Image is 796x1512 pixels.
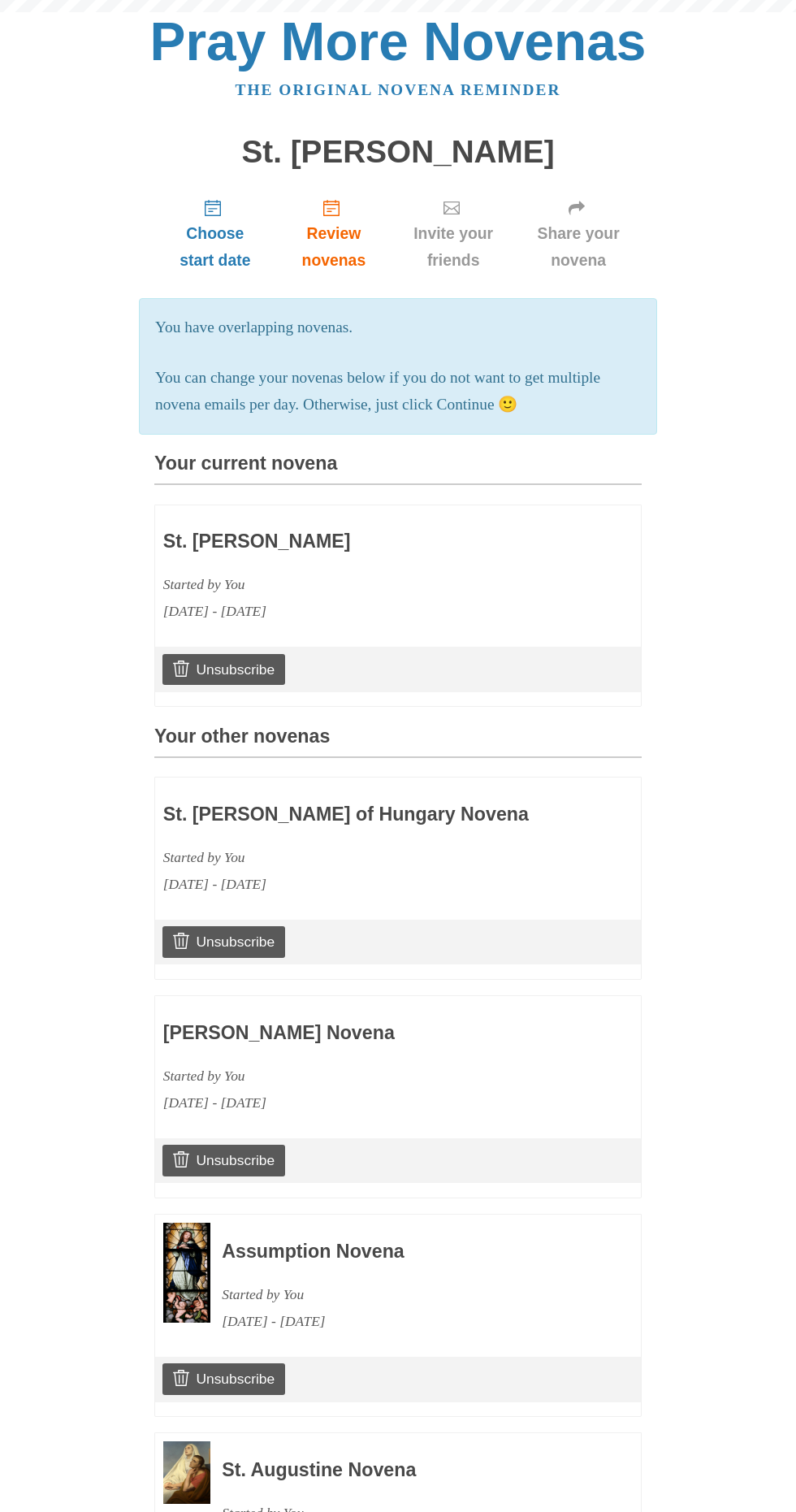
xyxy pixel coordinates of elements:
[222,1241,597,1263] h3: Assumption Novena
[163,871,539,898] div: [DATE] - [DATE]
[155,314,641,341] p: You have overlapping novenas.
[408,220,499,274] span: Invite your friends
[292,220,375,274] span: Review novenas
[163,1223,210,1323] img: Novena image
[236,81,561,98] a: The original novena reminder
[222,1281,597,1308] div: Started by You
[163,1023,539,1044] h3: [PERSON_NAME] Novena
[515,185,642,282] a: Share your novena
[155,365,641,418] p: You can change your novenas below if you do not want to get multiple novena emails per day. Other...
[162,1145,285,1176] a: Unsubscribe
[162,654,285,685] a: Unsubscribe
[163,571,539,598] div: Started by You
[222,1460,597,1481] h3: St. Augustine Novena
[392,185,515,282] a: Invite your friends
[163,804,539,825] h3: St. [PERSON_NAME] of Hungary Novena
[150,11,647,71] a: Pray More Novenas
[163,1063,539,1090] div: Started by You
[171,220,260,274] span: Choose start date
[162,1363,285,1394] a: Unsubscribe
[163,1090,539,1116] div: [DATE] - [DATE]
[154,726,642,758] h3: Your other novenas
[163,1441,210,1504] img: Novena image
[154,135,642,170] h1: St. [PERSON_NAME]
[276,185,392,282] a: Review novenas
[154,185,276,282] a: Choose start date
[163,531,539,552] h3: St. [PERSON_NAME]
[162,926,285,957] a: Unsubscribe
[163,844,539,871] div: Started by You
[531,220,625,274] span: Share your novena
[154,453,642,485] h3: Your current novena
[222,1308,597,1335] div: [DATE] - [DATE]
[163,598,539,625] div: [DATE] - [DATE]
